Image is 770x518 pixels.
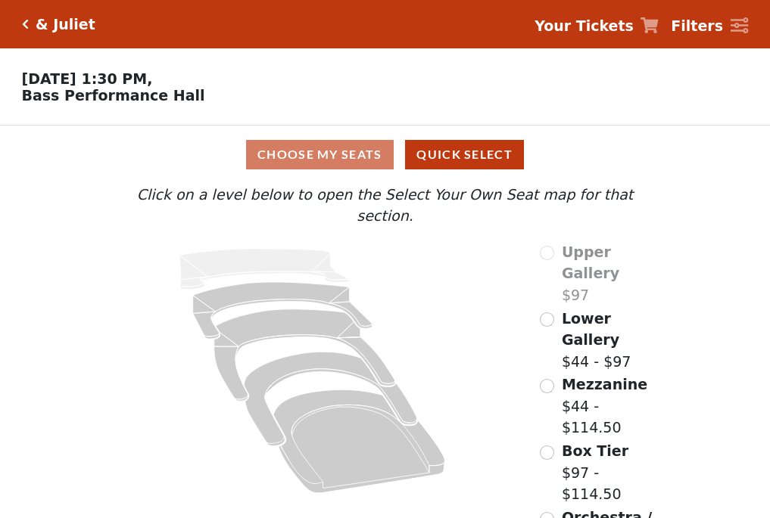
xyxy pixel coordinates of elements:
[107,184,662,227] p: Click on a level below to open the Select Your Own Seat map for that section.
[671,17,723,34] strong: Filters
[405,140,524,169] button: Quick Select
[274,389,446,493] path: Orchestra / Parterre Circle - Seats Available: 145
[671,15,748,37] a: Filters
[22,19,29,29] a: Click here to go back to filters
[562,308,663,373] label: $44 - $97
[562,310,619,349] span: Lower Gallery
[535,15,659,37] a: Your Tickets
[36,16,95,33] h5: & Juliet
[193,282,373,339] path: Lower Gallery - Seats Available: 146
[562,374,663,439] label: $44 - $114.50
[562,440,663,505] label: $97 - $114.50
[562,376,647,392] span: Mezzanine
[180,249,350,290] path: Upper Gallery - Seats Available: 0
[562,442,628,459] span: Box Tier
[562,243,619,282] span: Upper Gallery
[535,17,634,34] strong: Your Tickets
[562,241,663,306] label: $97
